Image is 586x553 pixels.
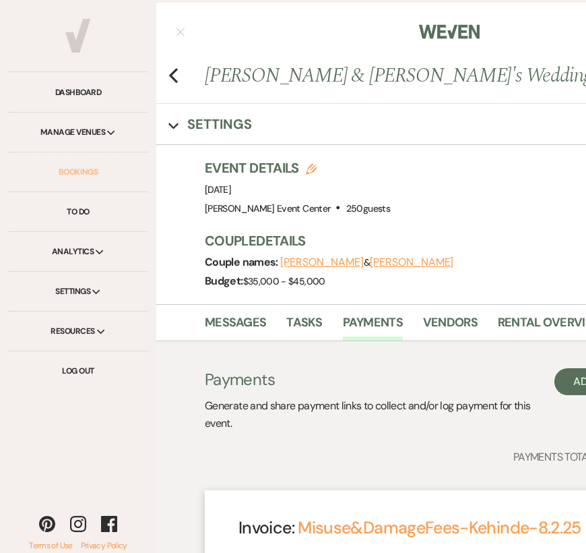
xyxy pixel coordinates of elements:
a: Dashboard [8,73,148,113]
button: [PERSON_NAME] [370,257,453,268]
a: Tasks [286,313,322,341]
span: [DATE] [205,183,231,196]
span: $35,000 - $45,000 [243,275,325,287]
span: & [280,256,453,268]
a: To Do [8,192,148,232]
div: Analytics [8,232,148,272]
h3: Event Details [205,158,390,177]
a: Log Out [8,351,148,390]
span: [PERSON_NAME] Event Center [205,202,330,214]
a: Bookings [8,152,148,192]
p: Generate and share payment links to collect and/or log payment for this event. [205,397,554,432]
a: Misuse&DamageFees-Kehinde-8.2.25 [298,517,581,539]
span: Budget: [205,274,243,288]
div: Manage Venues [8,113,148,152]
a: Privacy Policy [73,540,127,551]
a: Vendors [423,313,478,341]
img: Weven Logo [419,18,480,46]
div: Settings [8,272,148,312]
span: Couple names: [205,255,280,269]
a: Payments [343,313,403,341]
span: 250 guests [346,202,390,214]
h3: Settings [187,115,252,134]
a: Terms of Use [29,540,72,551]
a: Messages [205,313,266,341]
h3: Payments [205,368,554,391]
h4: Invoice: [238,516,581,540]
div: Resources [8,312,148,351]
button: [PERSON_NAME] [280,257,364,268]
button: Settings [168,115,252,134]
